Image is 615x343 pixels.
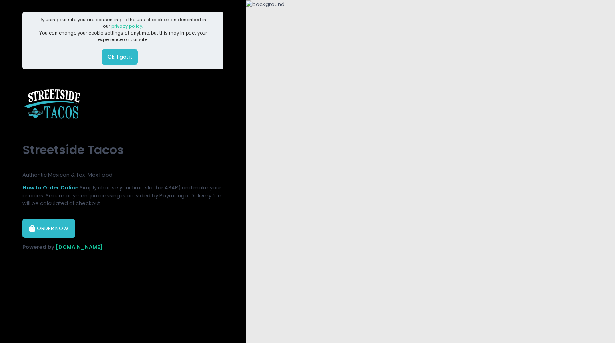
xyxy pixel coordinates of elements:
[22,171,223,179] div: Authentic Mexican & Tex-Mex Food
[22,184,223,207] div: Simply choose your time slot (or ASAP) and make your choices. Secure payment processing is provid...
[56,243,103,251] a: [DOMAIN_NAME]
[102,49,138,65] button: Ok, I got it
[22,74,82,134] img: Streetside Tacos
[111,23,143,29] a: privacy policy.
[22,184,78,191] b: How to Order Online
[22,219,75,238] button: ORDER NOW
[36,16,210,43] div: By using our site you are consenting to the use of cookies as described in our You can change you...
[22,134,223,166] div: Streetside Tacos
[22,243,223,251] div: Powered by
[246,0,285,8] img: background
